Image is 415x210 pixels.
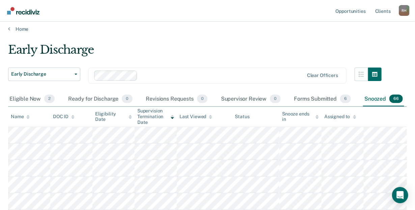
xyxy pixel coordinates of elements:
[11,71,72,77] span: Early Discharge
[399,5,410,16] div: R H
[389,95,403,103] span: 66
[11,114,30,120] div: Name
[8,68,80,81] button: Early Discharge
[399,5,410,16] button: Profile dropdown button
[8,43,382,62] div: Early Discharge
[363,92,404,107] div: Snoozed66
[293,92,353,107] div: Forms Submitted6
[220,92,282,107] div: Supervisor Review0
[145,92,209,107] div: Revisions Requests0
[307,73,338,78] div: Clear officers
[282,111,319,123] div: Snooze ends in
[7,7,39,15] img: Recidiviz
[8,92,56,107] div: Eligible Now2
[270,95,280,103] span: 0
[324,114,356,120] div: Assigned to
[235,114,250,120] div: Status
[67,92,134,107] div: Ready for Discharge0
[44,95,55,103] span: 2
[197,95,207,103] span: 0
[137,108,174,125] div: Supervision Termination Date
[340,95,351,103] span: 6
[53,114,75,120] div: DOC ID
[8,26,407,32] a: Home
[122,95,132,103] span: 0
[179,114,212,120] div: Last Viewed
[392,187,408,203] div: Open Intercom Messenger
[95,111,132,123] div: Eligibility Date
